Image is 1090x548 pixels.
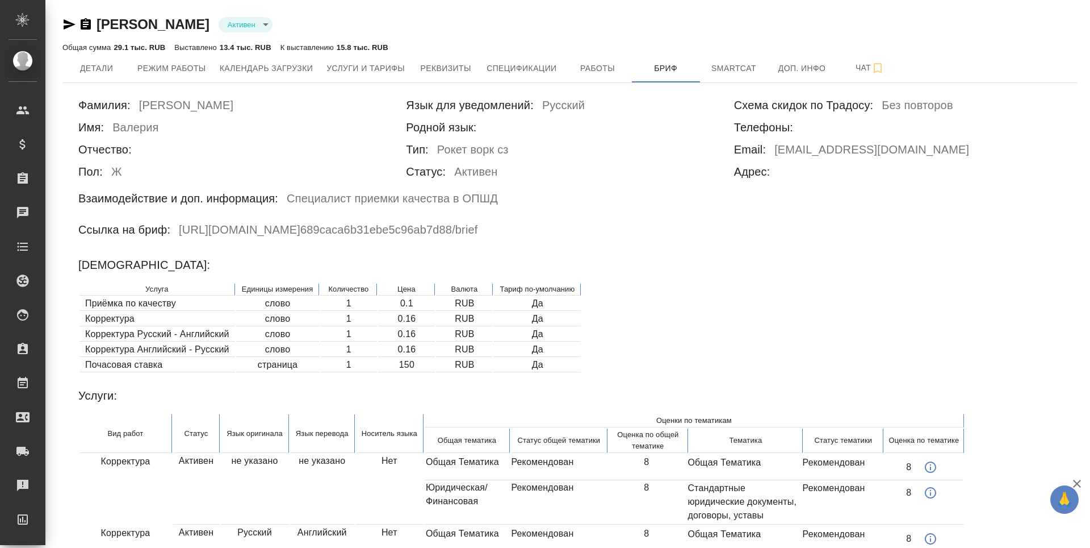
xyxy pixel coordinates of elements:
td: Да [494,312,581,326]
p: Вид работ [85,428,166,439]
h6: Валерия [112,118,158,140]
p: Общая сумма [62,43,114,52]
button: Скопировать ссылку [79,18,93,31]
td: слово [236,327,320,342]
h6: Без повторов [882,96,953,118]
p: К выставлению [280,43,337,52]
button: Активен [224,20,259,30]
p: Цена [384,284,429,295]
span: Чат [843,61,898,75]
h6: [URL][DOMAIN_NAME] 689caca6b31ebe5c96ab7d88 /brief [179,221,477,243]
td: Корректура [79,454,172,525]
span: 🙏 [1055,488,1074,512]
span: Доп. инфо [775,61,829,76]
td: Рекомендован [802,455,882,479]
td: слово [236,312,320,326]
td: 1 [320,297,377,311]
span: Реквизиты [418,61,473,76]
p: Оценки по тематикам [425,415,963,426]
h6: Русский [542,96,585,118]
h6: Статус: [406,163,446,181]
div: 8 [906,486,937,500]
svg: Оценка: 8 Автор: Саглам Виктория Дата: 13.08.2025, 18:28 Комментарий: отсутствует [924,486,937,500]
td: слово [236,343,320,357]
p: Выставлено [174,43,220,52]
td: Да [494,358,581,372]
td: RUB [436,312,493,326]
td: Рекомендован [510,480,607,524]
svg: Оценка: 8 Автор: Саглам Виктория Дата: 13.08.2025, 18:27 Комментарий: отсутствует [924,460,937,474]
td: Рекомендован [802,481,882,523]
h6: Email: [734,140,766,159]
td: страница [236,358,320,372]
td: Общая Тематика [687,455,802,479]
td: RUB [436,358,493,372]
td: RUB [436,297,493,311]
td: 1 [320,358,377,372]
td: RUB [436,327,493,342]
p: Оценка по тематике [885,435,963,446]
td: RUB [436,343,493,357]
h6: [EMAIL_ADDRESS][DOMAIN_NAME] [774,140,969,163]
td: Корректура [79,312,235,326]
td: 8 [607,480,686,524]
span: Smartcat [707,61,761,76]
td: 1 [320,312,377,326]
div: 8 [906,532,937,546]
span: Календарь загрузки [220,61,313,76]
p: Язык перевода [296,428,349,439]
td: не указано [221,454,289,525]
h6: [DEMOGRAPHIC_DATA]: [78,256,210,274]
span: Спецификации [487,61,556,76]
td: 1 [320,343,377,357]
p: Тариф по-умолчанию [500,284,575,295]
td: 8 [607,455,686,480]
span: Бриф [639,61,693,76]
p: 29.1 тыс. RUB [114,43,165,52]
td: 0.16 [378,343,435,357]
h6: Пол: [78,163,103,181]
h6: Фамилия: [78,96,131,114]
td: не указано [290,454,355,525]
td: 0.1 [378,297,435,311]
td: Общая Тематика [425,455,510,480]
p: 13.4 тыс. RUB [220,43,271,52]
h6: Ж [111,163,122,185]
button: Скопировать ссылку для ЯМессенджера [62,18,76,31]
h6: Тип: [406,140,429,159]
p: Cтатус общей тематики [512,435,606,446]
p: Общая тематика [425,435,509,446]
h6: Имя: [78,118,104,136]
p: Количество [326,284,371,295]
h6: Адрес: [734,163,770,181]
h6: Схема скидок по Традосу: [734,96,874,114]
td: Да [494,297,581,311]
svg: Оценка: 8 Автор: Саглам Виктория Дата: 13.08.2025, 18:27 Комментарий: отсутствует [924,532,937,546]
h6: Язык для уведомлений: [406,96,534,114]
p: Валюта [442,284,487,295]
td: Юридическая/Финансовая [425,480,510,524]
span: Режим работы [137,61,206,76]
td: слово [236,297,320,311]
td: Почасовая ставка [79,358,235,372]
td: Да [494,343,581,357]
p: 15.8 тыс. RUB [337,43,388,52]
h6: Активен [454,163,497,185]
p: Услуга [85,284,229,295]
td: Корректура Русский - Английский [79,327,235,342]
p: Носитель языка [362,428,417,439]
h6: [PERSON_NAME] [139,96,233,118]
td: 150 [378,358,435,372]
h6: Специалист приемки качества в ОПШД [287,189,498,211]
td: Да [494,327,581,342]
h6: Взаимодействие и доп. информация: [78,189,278,207]
p: Оценка по общей тематике [609,429,687,452]
td: Активен [173,454,220,525]
h6: Отчество: [78,140,132,159]
p: Язык оригинала [227,428,283,439]
p: Cтатус [179,428,213,439]
a: [PERSON_NAME] [97,16,209,32]
span: Детали [69,61,124,76]
button: 🙏 [1050,485,1079,514]
td: Корректура Английский - Русский [79,343,235,357]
